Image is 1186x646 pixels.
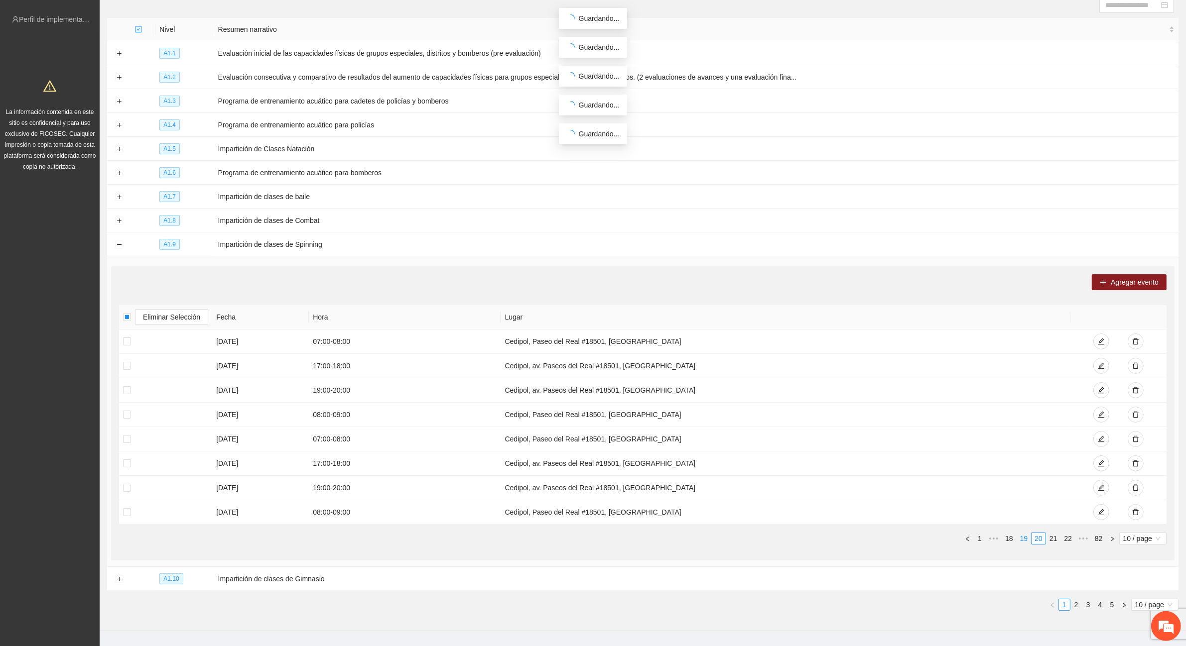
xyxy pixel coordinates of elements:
[171,277,182,286] span: Finalizar chat
[579,14,620,22] span: Guardando...
[1093,480,1109,496] button: edit
[135,309,208,325] button: Eliminar Selección
[501,403,1070,427] td: Cedipol, Paseo del Real #18501, [GEOGRAPHIC_DATA]
[20,135,160,179] span: Ya notifiqué a mi equipo sobre el error que me reportaste en el desfase de horas para atenderlo c...
[115,98,123,106] button: Expand row
[1100,279,1107,287] span: plus
[20,104,160,125] span: Perfecto, entonces si es por la zona horaria.
[135,26,142,33] span: check-square
[159,215,180,226] span: A1.8
[155,18,214,41] th: Nivel
[1093,333,1109,349] button: edit
[1002,533,1016,544] a: 18
[1132,362,1139,370] span: delete
[579,43,620,51] span: Guardando...
[1106,533,1118,544] li: Next Page
[1128,455,1144,471] button: delete
[214,89,1179,113] td: Programa de entrenamiento acuático para cadetes de policías y bomberos
[309,354,501,378] td: 17:00 - 18:00
[1082,599,1094,611] li: 3
[309,500,501,525] td: 08:00 - 09:00
[1050,602,1055,608] span: left
[1046,533,1061,544] li: 21
[115,169,123,177] button: Expand row
[1017,533,1031,544] a: 19
[579,72,620,80] span: Guardando...
[13,131,167,183] div: 1:22 PM
[309,305,501,329] th: Hora
[34,234,175,256] span: America Central o [GEOGRAPHIC_DATA]?
[1093,382,1109,398] button: edit
[1118,599,1130,611] button: right
[214,567,1179,591] td: Impartición de clases de Gimnasio
[1135,599,1175,610] span: 10 / page
[309,329,501,354] td: 07:00 - 08:00
[163,5,187,29] div: Minimizar ventana de chat en vivo
[1047,599,1058,611] button: left
[1060,533,1075,544] li: 22
[1071,599,1082,610] a: 2
[309,378,501,403] td: 19:00 - 20:00
[1098,387,1105,395] span: edit
[1132,509,1139,517] span: delete
[1107,599,1118,610] a: 5
[1091,533,1106,544] li: 82
[1128,480,1144,496] button: delete
[158,277,166,286] span: Más acciones
[1032,533,1046,544] a: 20
[4,108,96,170] span: La información contenida en este sitio es confidencial y para uso exclusivo de FICOSEC. Cualquier...
[1061,533,1075,544] a: 22
[501,354,1070,378] td: Cedipol, av. Paseos del Real #18501, [GEOGRAPHIC_DATA]
[1098,362,1105,370] span: edit
[212,451,309,476] td: [DATE]
[1119,533,1167,544] div: Page Size
[159,143,180,154] span: A1.5
[212,500,309,525] td: [DATE]
[1128,333,1144,349] button: delete
[212,403,309,427] td: [DATE]
[565,128,576,139] span: loading
[1075,533,1091,544] li: Next 5 Pages
[1106,533,1118,544] button: right
[1098,460,1105,468] span: edit
[1118,599,1130,611] li: Next Page
[1106,599,1118,611] li: 5
[1095,599,1106,610] a: 4
[1093,431,1109,447] button: edit
[1128,382,1144,398] button: delete
[159,573,183,584] span: A1.10
[34,203,175,224] span: con que zona [PERSON_NAME] trabajamos entonces ?
[1109,536,1115,542] span: right
[1132,435,1139,443] span: delete
[1121,602,1127,608] span: right
[1098,509,1105,517] span: edit
[962,533,974,544] li: Previous Page
[218,73,797,81] span: Evaluación consecutiva y comparativo de resultados del aumento de capacidades físicas para grupos...
[565,42,576,53] span: loading
[214,185,1179,209] td: Impartición de clases de baile
[214,18,1179,41] th: Resumen narrativo
[1132,460,1139,468] span: delete
[159,72,180,83] span: A1.2
[501,427,1070,451] td: Cedipol, Paseo del Real #18501, [GEOGRAPHIC_DATA]
[212,354,309,378] td: [DATE]
[212,476,309,500] td: [DATE]
[27,230,182,260] div: 1:25 PM
[214,161,1179,185] td: Programa de entrenamiento acuático para bomberos
[115,121,123,129] button: Expand row
[214,137,1179,161] td: Impartición de Clases Natación
[501,451,1070,476] td: Cedipol, av. Paseos del Real #18501, [GEOGRAPHIC_DATA]
[501,378,1070,403] td: Cedipol, av. Paseos del Real #18501, [GEOGRAPHIC_DATA]
[143,312,200,323] span: Eliminar Selección
[52,51,167,64] div: Josselin Bravo
[1093,504,1109,520] button: edit
[214,113,1179,137] td: Programa de entrenamiento acuático para policías
[1094,599,1106,611] li: 4
[27,199,182,228] div: 1:24 PM
[1128,358,1144,374] button: delete
[1132,484,1139,492] span: delete
[565,13,576,24] span: loading
[212,329,309,354] td: [DATE]
[1093,407,1109,423] button: edit
[965,536,971,542] span: left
